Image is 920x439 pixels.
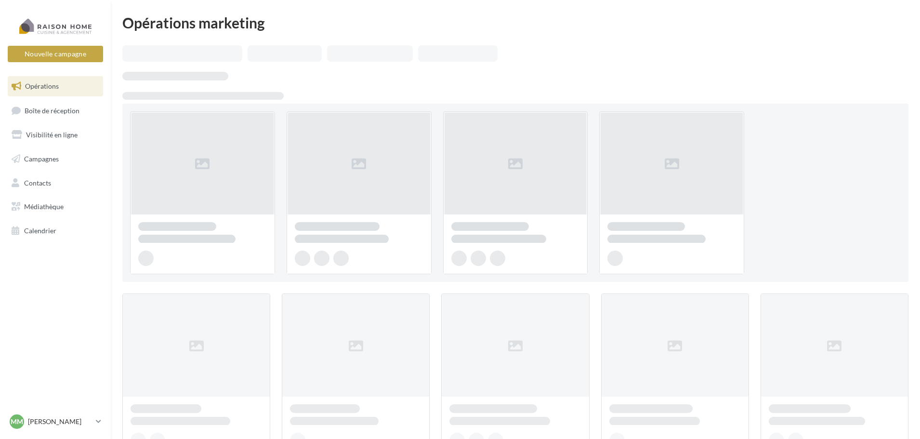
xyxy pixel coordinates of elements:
a: Campagnes [6,149,105,169]
span: Contacts [24,178,51,186]
span: Boîte de réception [25,106,79,114]
div: Opérations marketing [122,15,908,30]
span: Médiathèque [24,202,64,211]
a: Contacts [6,173,105,193]
a: Boîte de réception [6,100,105,121]
p: [PERSON_NAME] [28,417,92,426]
span: Opérations [25,82,59,90]
span: MM [11,417,23,426]
a: Médiathèque [6,197,105,217]
span: Visibilité en ligne [26,131,78,139]
span: Calendrier [24,226,56,235]
a: Opérations [6,76,105,96]
a: Visibilité en ligne [6,125,105,145]
a: Calendrier [6,221,105,241]
a: MM [PERSON_NAME] [8,412,103,431]
button: Nouvelle campagne [8,46,103,62]
span: Campagnes [24,155,59,163]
